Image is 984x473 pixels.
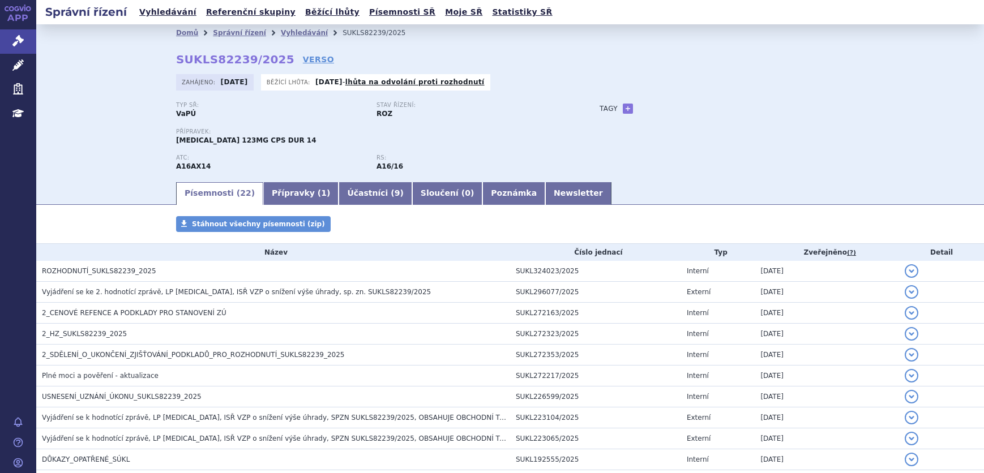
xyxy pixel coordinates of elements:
span: Vyjádření se k hodnotící zprávě, LP Galafold, ISŘ VZP o snížení výše úhrady, SPZN SUKLS82239/2025... [42,414,596,422]
strong: [DATE] [221,78,248,86]
th: Zveřejněno [755,244,899,261]
button: detail [905,369,918,382]
a: Statistiky SŘ [489,5,555,20]
strong: MIGALASTAT [176,162,211,170]
span: ROZHODNUTÍ_SUKLS82239_2025 [42,267,156,275]
strong: trávicí trakt a metabolismus, jiná léčiva [377,162,403,170]
span: Interní [687,393,709,401]
a: Písemnosti SŘ [366,5,439,20]
span: USNESENÍ_UZNÁNÍ_ÚKONU_SUKLS82239_2025 [42,393,202,401]
button: detail [905,432,918,445]
th: Typ [681,244,755,261]
p: - [315,78,485,87]
h2: Správní řízení [36,4,136,20]
td: [DATE] [755,345,899,365]
a: Správní řízení [213,29,266,37]
span: Běžící lhůta: [267,78,313,87]
button: detail [905,348,918,362]
td: [DATE] [755,324,899,345]
td: SUKL296077/2025 [510,282,681,303]
td: SUKL272353/2025 [510,345,681,365]
a: + [623,104,633,114]
span: Interní [687,351,709,359]
span: Vyjádření se k hodnotící zprávě, LP Galafold, ISŘ VZP o snížení výše úhrady, SPZN SUKLS82239/2025... [42,435,596,442]
span: Externí [687,288,711,296]
td: [DATE] [755,282,899,303]
td: [DATE] [755,428,899,449]
span: Stáhnout všechny písemnosti (zip) [192,220,325,228]
button: detail [905,285,918,299]
span: 2_CENOVÉ REFENCE A PODKLADY PRO STANOVENÍ ZÚ [42,309,226,317]
td: SUKL272163/2025 [510,303,681,324]
p: Stav řízení: [377,102,566,109]
td: [DATE] [755,365,899,386]
p: RS: [377,154,566,161]
td: SUKL223104/2025 [510,407,681,428]
td: SUKL192555/2025 [510,449,681,470]
span: DŮKAZY_OPATŘENÉ_SÚKL [42,455,130,463]
a: Běžící lhůty [302,5,363,20]
a: Stáhnout všechny písemnosti (zip) [176,216,331,232]
span: 1 [321,188,327,197]
button: detail [905,411,918,424]
span: [MEDICAL_DATA] 123MG CPS DUR 14 [176,136,316,144]
strong: ROZ [377,110,392,118]
p: ATC: [176,154,365,161]
li: SUKLS82239/2025 [343,24,420,41]
span: Interní [687,330,709,338]
span: Interní [687,267,709,275]
p: Přípravek: [176,128,577,135]
th: Číslo jednací [510,244,681,261]
span: Zahájeno: [182,78,217,87]
a: lhůta na odvolání proti rozhodnutí [345,78,485,86]
span: Interní [687,372,709,380]
a: Referenční skupiny [203,5,299,20]
button: detail [905,327,918,341]
span: Vyjádření se ke 2. hodnotící zprávě, LP Galafold, ISŘ VZP o snížení výše úhrady, sp. zn. SUKLS822... [42,288,431,296]
abbr: (?) [847,249,856,257]
span: Interní [687,309,709,317]
td: [DATE] [755,407,899,428]
a: Poznámka [482,182,545,205]
a: VERSO [303,54,334,65]
td: SUKL223065/2025 [510,428,681,449]
td: [DATE] [755,449,899,470]
span: Externí [687,414,711,422]
td: [DATE] [755,386,899,407]
strong: VaPÚ [176,110,196,118]
td: SUKL272217/2025 [510,365,681,386]
a: Sloučení (0) [412,182,482,205]
th: Detail [899,244,984,261]
button: detail [905,306,918,320]
a: Newsletter [545,182,611,205]
h3: Tagy [600,102,618,115]
button: detail [905,264,918,278]
strong: SUKLS82239/2025 [176,53,294,66]
span: Plné moci a pověření - aktualizace [42,372,159,380]
span: 9 [395,188,400,197]
p: Typ SŘ: [176,102,365,109]
a: Vyhledávání [281,29,328,37]
strong: [DATE] [315,78,343,86]
td: SUKL324023/2025 [510,261,681,282]
span: 22 [240,188,251,197]
td: [DATE] [755,303,899,324]
a: Moje SŘ [442,5,486,20]
a: Písemnosti (22) [176,182,263,205]
span: Interní [687,455,709,463]
a: Vyhledávání [136,5,200,20]
td: SUKL272323/2025 [510,324,681,345]
button: detail [905,390,918,403]
th: Název [36,244,510,261]
td: SUKL226599/2025 [510,386,681,407]
a: Domů [176,29,198,37]
span: 2_SDĚLENÍ_O_UKONČENÍ_ZJIŠŤOVÁNÍ_PODKLADŮ_PRO_ROZHODNUTÍ_SUKLS82239_2025 [42,351,344,359]
td: [DATE] [755,261,899,282]
span: Externí [687,435,711,442]
a: Účastníci (9) [339,182,412,205]
button: detail [905,453,918,466]
span: 2_HZ_SUKLS82239_2025 [42,330,127,338]
span: 0 [465,188,470,197]
a: Přípravky (1) [263,182,339,205]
